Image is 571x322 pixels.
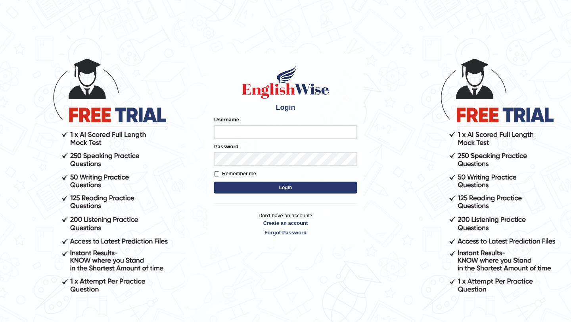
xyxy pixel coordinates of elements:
label: Password [214,143,238,150]
button: Login [214,182,357,194]
h4: Login [214,104,357,112]
label: Username [214,116,239,123]
p: Don't have an account? [214,212,357,236]
input: Remember me [214,171,219,176]
a: Forgot Password [214,229,357,236]
img: Logo of English Wise sign in for intelligent practice with AI [240,64,331,100]
label: Remember me [214,170,256,178]
a: Create an account [214,219,357,227]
